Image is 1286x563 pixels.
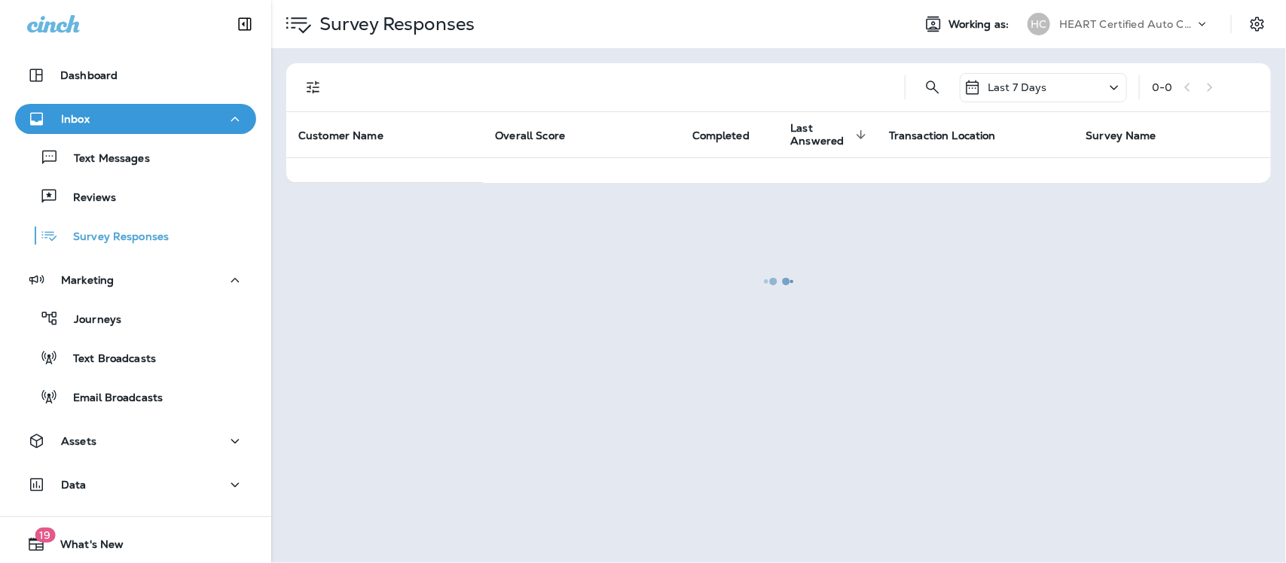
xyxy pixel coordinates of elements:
[58,191,116,205] p: Reviews
[60,69,118,81] p: Dashboard
[15,529,256,559] button: 19What's New
[15,104,256,134] button: Inbox
[59,152,150,166] p: Text Messages
[61,479,87,491] p: Data
[58,352,156,367] p: Text Broadcasts
[45,538,124,556] span: What's New
[61,435,96,447] p: Assets
[15,426,256,456] button: Assets
[15,470,256,500] button: Data
[15,303,256,334] button: Journeys
[58,391,163,406] p: Email Broadcasts
[35,528,55,543] span: 19
[15,381,256,412] button: Email Broadcasts
[61,274,114,286] p: Marketing
[59,313,121,327] p: Journeys
[15,265,256,295] button: Marketing
[15,220,256,251] button: Survey Responses
[15,181,256,212] button: Reviews
[15,142,256,173] button: Text Messages
[61,113,90,125] p: Inbox
[15,342,256,373] button: Text Broadcasts
[58,230,169,245] p: Survey Responses
[224,9,266,39] button: Collapse Sidebar
[15,60,256,90] button: Dashboard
